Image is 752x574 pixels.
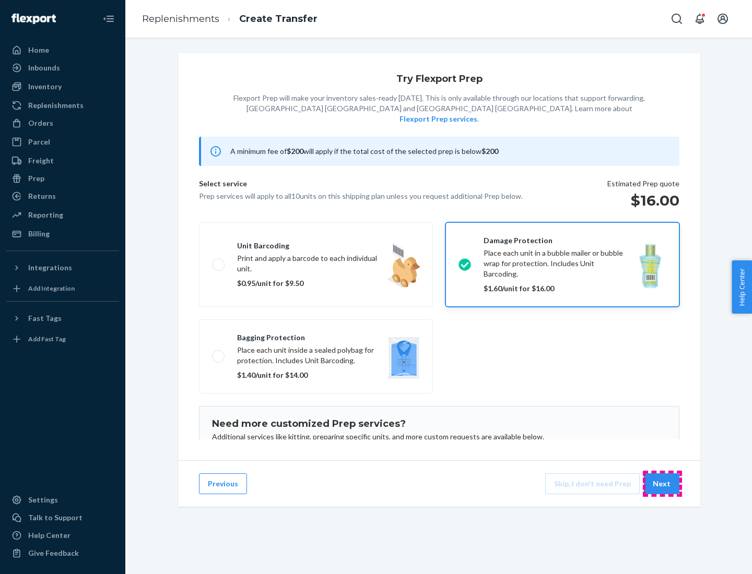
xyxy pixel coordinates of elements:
[28,63,60,73] div: Inbounds
[6,188,119,205] a: Returns
[28,173,44,184] div: Prep
[28,156,54,166] div: Freight
[199,191,523,201] p: Prep services will apply to all 10 units on this shipping plan unless you request additional Prep...
[28,137,50,147] div: Parcel
[689,8,710,29] button: Open notifications
[396,74,483,85] h1: Try Flexport Prep
[6,134,119,150] a: Parcel
[644,473,679,494] button: Next
[212,432,666,442] p: Additional services like kitting, preparing specific units, and more custom requests are availabl...
[6,115,119,131] a: Orders
[6,280,119,297] a: Add Integration
[28,100,84,111] div: Replenishments
[545,473,640,494] button: Skip, I don't need Prep
[6,78,119,95] a: Inventory
[28,530,70,541] div: Help Center
[134,4,326,34] ol: breadcrumbs
[233,93,645,124] p: Flexport Prep will make your inventory sales-ready [DATE]. This is only available through our loc...
[6,42,119,58] a: Home
[6,509,119,526] a: Talk to Support
[28,334,66,343] div: Add Fast Tag
[98,8,119,29] button: Close Navigation
[6,152,119,169] a: Freight
[11,14,56,24] img: Flexport logo
[6,545,119,561] button: Give Feedback
[212,419,666,429] h1: Need more customized Prep services?
[6,492,119,508] a: Settings
[6,207,119,223] a: Reporting
[6,331,119,348] a: Add Fast Tag
[28,229,50,239] div: Billing
[732,260,752,314] button: Help Center
[6,97,119,114] a: Replenishments
[481,147,498,156] b: $200
[287,147,303,156] b: $200
[28,118,53,128] div: Orders
[607,178,679,189] p: Estimated Prep quote
[6,59,119,76] a: Inbounds
[28,313,62,324] div: Fast Tags
[199,473,247,494] button: Previous
[28,495,58,505] div: Settings
[28,191,56,201] div: Returns
[6,259,119,276] button: Integrations
[6,225,119,242] a: Billing
[666,8,687,29] button: Open Search Box
[230,147,498,156] span: A minimum fee of will apply if the total cost of the selected prep is below
[28,548,79,558] div: Give Feedback
[6,527,119,544] a: Help Center
[199,178,523,191] p: Select service
[28,210,63,220] div: Reporting
[399,114,477,124] button: Flexport Prep services
[142,13,219,25] a: Replenishments
[6,310,119,327] button: Fast Tags
[28,45,49,55] div: Home
[6,170,119,187] a: Prep
[607,191,679,210] h1: $16.00
[28,262,72,273] div: Integrations
[28,512,83,523] div: Talk to Support
[28,81,62,92] div: Inventory
[239,13,318,25] a: Create Transfer
[712,8,733,29] button: Open account menu
[28,284,75,293] div: Add Integration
